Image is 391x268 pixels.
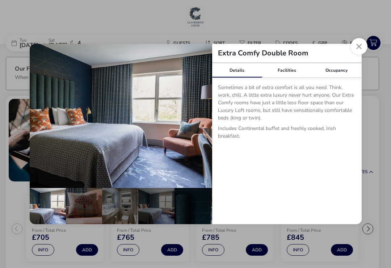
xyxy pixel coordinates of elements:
[262,63,312,78] div: Facilities
[351,38,367,55] button: Close dialog
[218,84,356,125] p: Sometimes a bit of extra comfort is all you need. Think, work, chill. A little extra luxury never...
[30,44,212,188] img: 2fc8d8194b289e90031513efd3cd5548923c7455a633bcbef55e80dd528340a8
[218,125,356,143] p: Includes Continental buffet and freshly cooked, Irish breakfast.
[212,50,314,57] h2: Extra Comfy Double Room
[212,63,262,78] div: Details
[312,63,362,78] div: Occupancy
[30,44,362,224] div: details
